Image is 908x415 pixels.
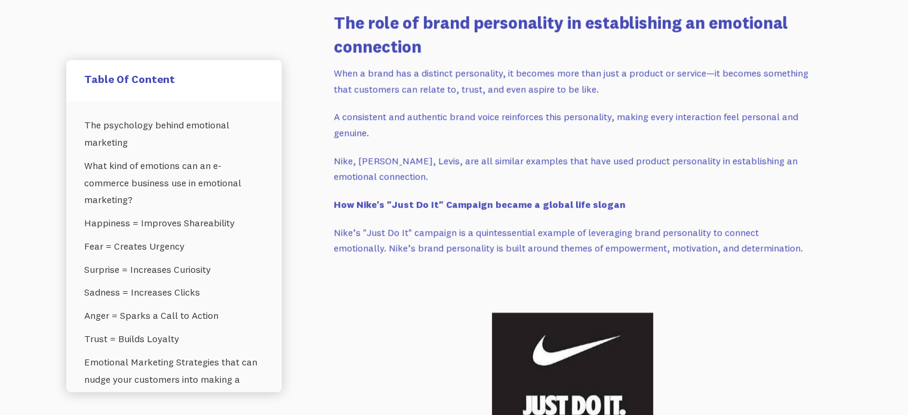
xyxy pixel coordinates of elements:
[334,198,626,210] strong: How Nike's "Just Do It" Campaign became a global life slogan
[84,350,264,407] a: Emotional Marketing Strategies that can nudge your customers into making a purchase
[334,109,811,140] p: A consistent and authentic brand voice reinforces this personality, making every interaction feel...
[84,72,264,85] h5: Table Of Content
[334,153,811,185] p: Nike, [PERSON_NAME], Levis, are all similar examples that have used product personality in establ...
[84,234,264,257] a: Fear = Creates Urgency
[334,196,811,213] p: ‍
[84,211,264,234] a: Happiness = Improves Shareability
[84,327,264,350] a: Trust = Builds Loyalty
[84,113,264,153] a: The psychology behind emotional marketing
[334,268,811,284] p: ‍
[84,257,264,281] a: Surprise = Increases Curiosity
[334,11,811,57] h3: The role of brand personality in establishing an emotional connection
[334,225,811,256] p: Nike’s "Just Do It" campaign is a quintessential example of leveraging brand personality to conne...
[84,304,264,327] a: Anger = Sparks a Call to Action
[334,65,811,97] p: When a brand has a distinct personality, it becomes more than just a product or service—it become...
[84,281,264,304] a: Sadness = Increases Clicks
[84,153,264,211] a: What kind of emotions can an e-commerce business use in emotional marketing?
